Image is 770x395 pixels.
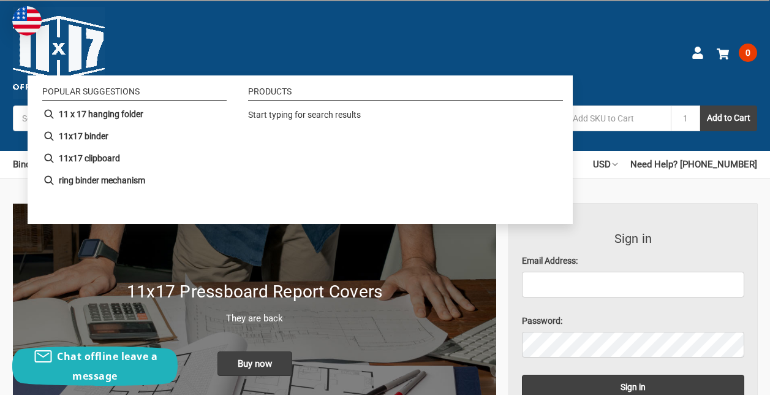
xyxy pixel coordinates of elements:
li: 11 x 17 hanging folder [37,103,232,125]
img: 11x17.com [13,7,105,99]
b: 11 x 17 hanging folder [59,108,143,121]
label: Password: [522,315,744,328]
h3: Sign in [522,229,744,248]
h1: 11x17 Pressboard Report Covers [26,279,483,305]
li: ring binder mechanism [37,169,232,191]
img: duty and tax information for United States [12,6,42,36]
input: Search by keyword, brand or SKU [13,105,319,131]
li: 11x17 clipboard [37,147,232,169]
input: Add SKU to Cart [565,105,671,131]
li: Popular suggestions [42,87,227,101]
label: Email Address: [522,255,744,267]
p: They are back [26,312,483,326]
a: 0 [717,37,757,69]
a: USD [593,151,617,178]
a: Binders [13,151,55,178]
b: 11x17 binder [59,130,108,143]
a: Need Help? [PHONE_NUMBER] [630,151,757,178]
span: Chat offline leave a message [57,350,157,383]
button: Add to Cart [700,105,757,131]
b: 11x17 clipboard [59,152,120,165]
div: Instant Search Results [28,75,573,224]
li: Products [248,87,563,101]
button: Chat offline leave a message [12,347,178,386]
iframe: Google Customer Reviews [669,362,770,395]
li: 11x17 binder [37,125,232,147]
span: 0 [739,44,757,62]
div: Start typing for search results [248,109,557,128]
b: ring binder mechanism [59,174,145,187]
span: Buy now [217,351,292,376]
